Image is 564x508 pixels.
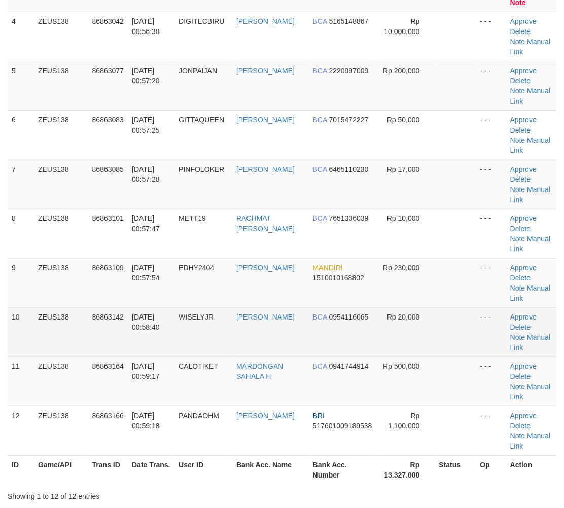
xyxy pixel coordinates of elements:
[34,209,88,258] td: ZEUS138
[179,362,218,370] span: CALOTIKET
[179,17,224,25] span: DIGITECBIRU
[313,422,372,430] span: Copy 517601009189538 to clipboard
[476,258,506,307] td: - - -
[8,110,34,160] td: 6
[510,77,531,85] a: Delete
[8,487,227,501] div: Showing 1 to 12 of 12 entries
[313,67,327,75] span: BCA
[383,67,419,75] span: Rp 200,000
[309,455,377,484] th: Bank Acc. Number
[92,116,124,124] span: 86863083
[132,165,160,183] span: [DATE] 00:57:28
[329,214,369,223] span: Copy 7651306039 to clipboard
[510,333,525,341] a: Note
[313,116,327,124] span: BCA
[510,383,525,391] a: Note
[388,411,419,430] span: Rp 1,100,000
[387,116,420,124] span: Rp 50,000
[384,17,419,36] span: Rp 10,000,000
[329,67,369,75] span: Copy 2220997009 to clipboard
[8,357,34,406] td: 11
[34,12,88,61] td: ZEUS138
[313,411,325,420] span: BRI
[92,165,124,173] span: 86863085
[329,313,369,321] span: Copy 0954116065 to clipboard
[510,136,525,144] a: Note
[476,307,506,357] td: - - -
[236,411,295,420] a: [PERSON_NAME]
[329,165,369,173] span: Copy 6465110230 to clipboard
[88,455,128,484] th: Trans ID
[92,17,124,25] span: 86863042
[313,17,327,25] span: BCA
[8,307,34,357] td: 10
[236,313,295,321] a: [PERSON_NAME]
[510,284,525,292] a: Note
[510,17,537,25] a: Approve
[92,264,124,272] span: 86863109
[179,264,214,272] span: EDHY2404
[476,160,506,209] td: - - -
[329,362,369,370] span: Copy 0941744914 to clipboard
[510,87,525,95] a: Note
[34,357,88,406] td: ZEUS138
[510,225,531,233] a: Delete
[179,67,217,75] span: JONPAIJAN
[510,38,550,56] a: Manual Link
[510,165,537,173] a: Approve
[132,214,160,233] span: [DATE] 00:57:47
[8,12,34,61] td: 4
[510,214,537,223] a: Approve
[476,406,506,455] td: - - -
[387,214,420,223] span: Rp 10,000
[92,313,124,321] span: 86863142
[179,165,224,173] span: PINFOLOKER
[510,185,525,194] a: Note
[132,264,160,282] span: [DATE] 00:57:54
[236,116,295,124] a: [PERSON_NAME]
[377,455,435,484] th: Rp 13.327.000
[132,362,160,380] span: [DATE] 00:59:17
[510,126,531,134] a: Delete
[510,27,531,36] a: Delete
[510,313,537,321] a: Approve
[132,411,160,430] span: [DATE] 00:59:18
[510,87,550,105] a: Manual Link
[510,411,537,420] a: Approve
[8,258,34,307] td: 9
[510,333,550,352] a: Manual Link
[435,455,476,484] th: Status
[34,258,88,307] td: ZEUS138
[510,432,525,440] a: Note
[476,110,506,160] td: - - -
[132,313,160,331] span: [DATE] 00:58:40
[510,362,537,370] a: Approve
[476,455,506,484] th: Op
[476,357,506,406] td: - - -
[387,165,420,173] span: Rp 17,000
[92,67,124,75] span: 86863077
[92,214,124,223] span: 86863101
[510,422,531,430] a: Delete
[510,264,537,272] a: Approve
[313,264,343,272] span: MANDIRI
[313,362,327,370] span: BCA
[236,165,295,173] a: [PERSON_NAME]
[510,284,550,302] a: Manual Link
[34,307,88,357] td: ZEUS138
[387,313,420,321] span: Rp 20,000
[329,116,369,124] span: Copy 7015472227 to clipboard
[236,264,295,272] a: [PERSON_NAME]
[8,209,34,258] td: 8
[174,455,232,484] th: User ID
[329,17,369,25] span: Copy 5165148867 to clipboard
[132,116,160,134] span: [DATE] 00:57:25
[383,264,419,272] span: Rp 230,000
[34,61,88,110] td: ZEUS138
[476,61,506,110] td: - - -
[383,362,419,370] span: Rp 500,000
[510,235,525,243] a: Note
[132,17,160,36] span: [DATE] 00:56:38
[236,362,284,380] a: MARDONGAN SAHALA H
[510,235,550,253] a: Manual Link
